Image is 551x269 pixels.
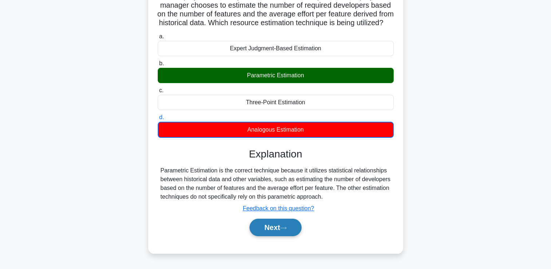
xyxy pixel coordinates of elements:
[159,87,164,93] span: c.
[158,122,394,138] div: Analogous Estimation
[159,60,164,66] span: b.
[158,68,394,83] div: Parametric Estimation
[162,148,389,160] h3: Explanation
[158,95,394,110] div: Three-Point Estimation
[161,166,391,201] div: Parametric Estimation is the correct technique because it utilizes statistical relationships betw...
[249,219,302,236] button: Next
[159,114,164,120] span: d.
[158,41,394,56] div: Expert Judgment-Based Estimation
[159,33,164,39] span: a.
[243,205,314,211] a: Feedback on this question?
